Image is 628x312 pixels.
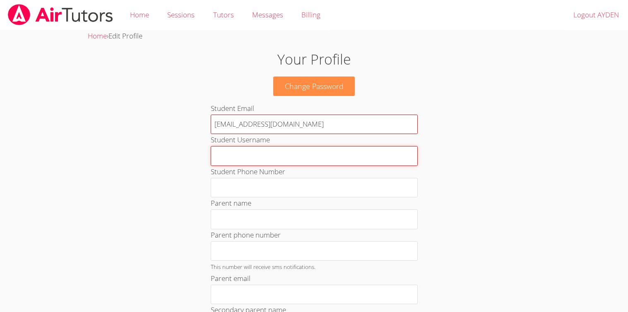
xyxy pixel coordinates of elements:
[108,31,142,41] span: Edit Profile
[211,274,250,283] label: Parent email
[211,167,285,176] label: Student Phone Number
[211,198,251,208] label: Parent name
[211,135,270,144] label: Student Username
[211,230,281,240] label: Parent phone number
[211,103,254,113] label: Student Email
[7,4,114,25] img: airtutors_banner-c4298cdbf04f3fff15de1276eac7730deb9818008684d7c2e4769d2f7ddbe033.png
[144,49,484,70] h1: Your Profile
[88,31,107,41] a: Home
[88,30,540,42] div: ›
[252,10,283,19] span: Messages
[211,263,315,271] small: This number will receive sms notifications.
[273,77,355,96] a: Change Password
